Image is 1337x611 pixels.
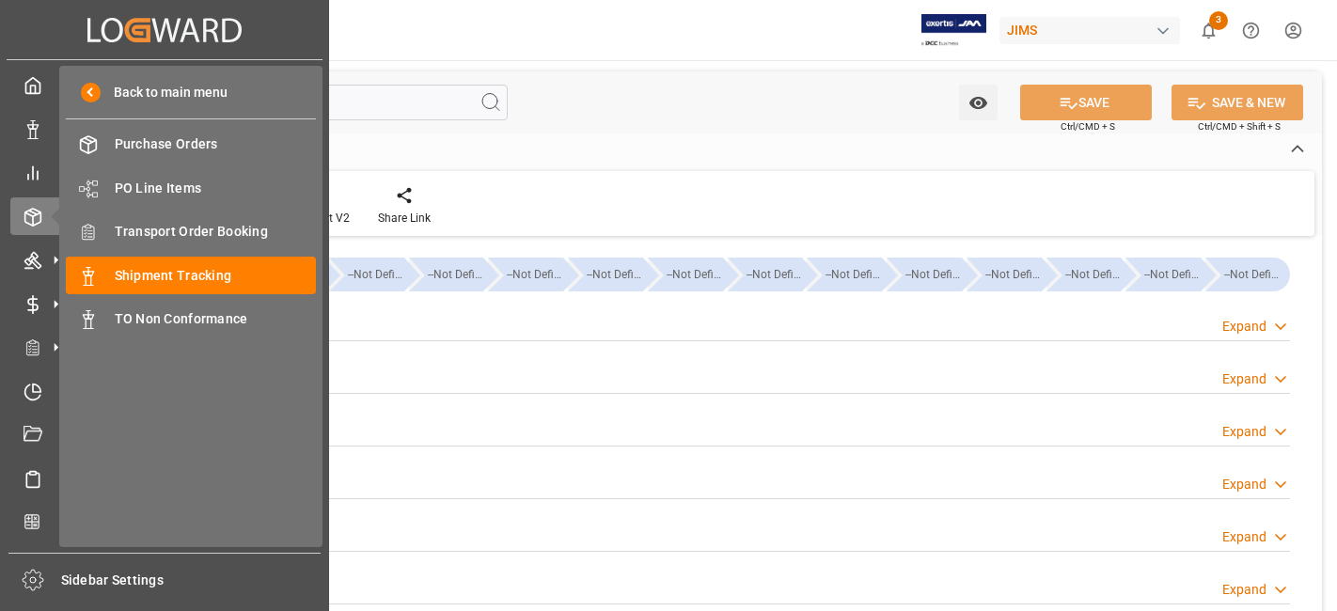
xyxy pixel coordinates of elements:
[1222,475,1266,494] div: Expand
[1222,580,1266,600] div: Expand
[959,85,998,120] button: open menu
[999,17,1180,44] div: JIMS
[115,309,317,329] span: TO Non Conformance
[378,210,431,227] div: Share Link
[999,12,1188,48] button: JIMS
[10,67,319,103] a: My Cockpit
[1222,422,1266,442] div: Expand
[1224,258,1281,291] div: --Not Defined--
[115,179,317,198] span: PO Line Items
[115,222,317,242] span: Transport Order Booking
[887,258,962,291] div: --Not Defined--
[826,258,882,291] div: --Not Defined--
[807,258,882,291] div: --Not Defined--
[66,301,316,337] a: TO Non Conformance
[115,134,317,154] span: Purchase Orders
[1205,258,1290,291] div: --Not Defined--
[10,460,319,496] a: Sailing Schedules
[967,258,1042,291] div: --Not Defined--
[61,571,322,590] span: Sidebar Settings
[101,83,228,102] span: Back to main menu
[66,257,316,293] a: Shipment Tracking
[10,416,319,453] a: Document Management
[1046,258,1122,291] div: --Not Defined--
[921,14,986,47] img: Exertis%20JAM%20-%20Email%20Logo.jpg_1722504956.jpg
[66,169,316,206] a: PO Line Items
[428,258,484,291] div: --Not Defined--
[1125,258,1201,291] div: --Not Defined--
[587,258,643,291] div: --Not Defined--
[115,266,317,286] span: Shipment Tracking
[1209,11,1228,30] span: 3
[10,110,319,147] a: Data Management
[905,258,962,291] div: --Not Defined--
[66,213,316,250] a: Transport Order Booking
[728,258,803,291] div: --Not Defined--
[409,258,484,291] div: --Not Defined--
[648,258,723,291] div: --Not Defined--
[667,258,723,291] div: --Not Defined--
[66,126,316,163] a: Purchase Orders
[1198,119,1281,133] span: Ctrl/CMD + Shift + S
[1222,527,1266,547] div: Expand
[1188,9,1230,52] button: show 3 new notifications
[10,154,319,191] a: My Reports
[507,258,563,291] div: --Not Defined--
[10,372,319,409] a: Timeslot Management V2
[1020,85,1152,120] button: SAVE
[10,504,319,540] a: CO2 Calculator
[329,258,404,291] div: --Not Defined--
[348,258,404,291] div: --Not Defined--
[1222,317,1266,337] div: Expand
[1230,9,1272,52] button: Help Center
[1065,258,1122,291] div: --Not Defined--
[488,258,563,291] div: --Not Defined--
[747,258,803,291] div: --Not Defined--
[1144,258,1201,291] div: --Not Defined--
[985,258,1042,291] div: --Not Defined--
[1222,369,1266,389] div: Expand
[1172,85,1303,120] button: SAVE & NEW
[1061,119,1115,133] span: Ctrl/CMD + S
[568,258,643,291] div: --Not Defined--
